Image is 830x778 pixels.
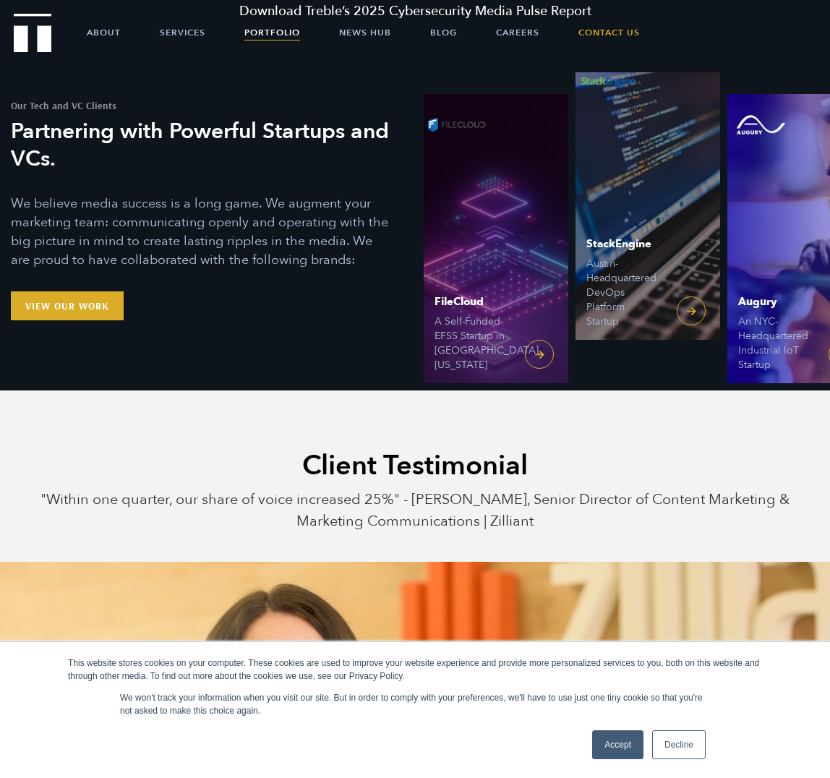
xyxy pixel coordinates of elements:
[652,730,706,759] a: Decline
[586,239,659,249] span: StackEngine
[578,14,640,51] a: Contact Us
[339,14,391,51] a: News Hub
[14,14,51,51] a: Treble Homepage
[435,296,507,307] span: FileCloud
[592,730,643,759] a: Accept
[14,14,52,53] img: Treble logo
[160,14,205,51] a: Services
[11,448,819,483] h2: Client Testimonial
[68,657,762,683] div: This website stores cookies on your computer. These cookies are used to improve your website expe...
[586,257,659,329] span: Austin-Headquartered DevOps Platform Startup
[11,291,124,320] a: View Our Work
[244,14,300,51] a: Portfolio
[11,194,390,270] p: We believe media success is a long game. We augment your marketing team: communicating openly and...
[424,108,489,141] img: FileCloud logo
[738,315,810,372] span: An NYC-Headquartered Industrial IoT Startup
[496,14,539,51] a: Careers
[424,94,568,383] a: FileCloud
[738,296,810,307] span: Augury
[120,691,710,717] p: We won't track your information when you visit our site. But in order to comply with your prefere...
[87,14,121,51] a: About
[576,65,641,98] img: StackEngine logo
[11,101,390,111] h1: Our Tech and VC Clients
[435,315,507,372] span: A Self-Funded EFSS Startup in [GEOGRAPHIC_DATA], [US_STATE]
[727,108,792,141] img: Augury logo
[576,51,720,340] a: StackEngine
[430,14,457,51] a: Blog
[11,489,819,550] p: "Within one quarter, our share of voice increased 25%" - [PERSON_NAME], Senior Director of Conten...
[11,118,390,173] h3: Partnering with Powerful Startups and VCs.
